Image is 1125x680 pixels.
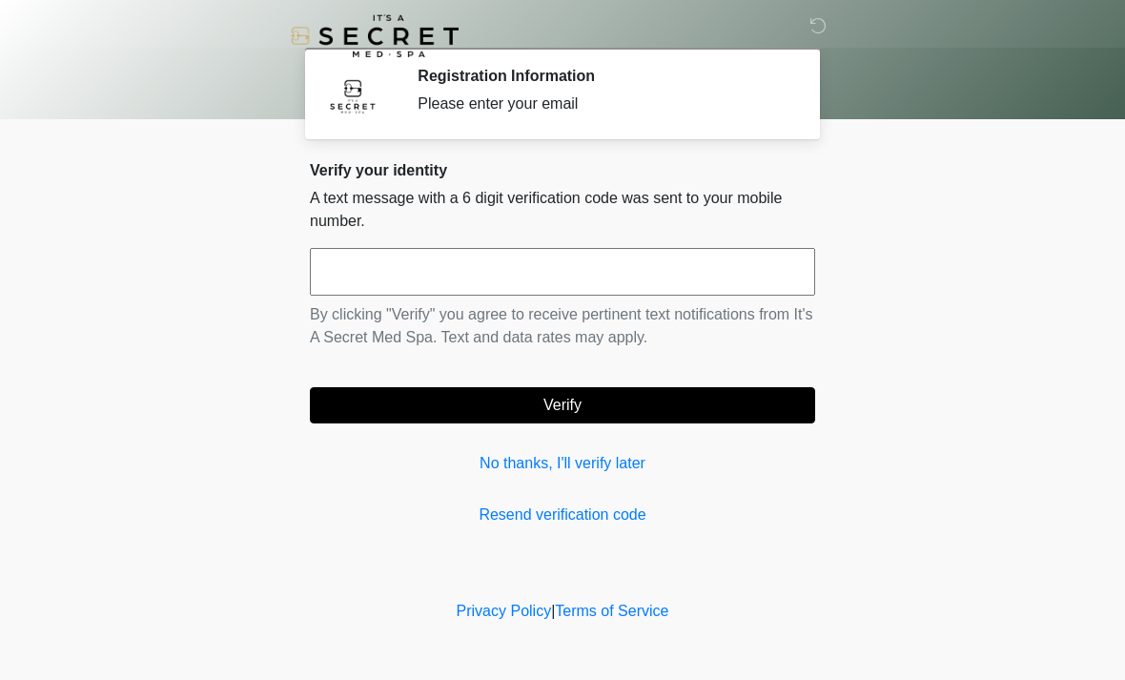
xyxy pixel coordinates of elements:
[555,603,668,619] a: Terms of Service
[457,603,552,619] a: Privacy Policy
[291,14,459,57] img: It's A Secret Med Spa Logo
[418,67,787,85] h2: Registration Information
[310,303,815,349] p: By clicking "Verify" you agree to receive pertinent text notifications from It's A Secret Med Spa...
[310,387,815,423] button: Verify
[310,187,815,233] p: A text message with a 6 digit verification code was sent to your mobile number.
[310,161,815,179] h2: Verify your identity
[324,67,381,124] img: Agent Avatar
[551,603,555,619] a: |
[310,452,815,475] a: No thanks, I'll verify later
[310,504,815,526] a: Resend verification code
[418,93,787,115] div: Please enter your email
